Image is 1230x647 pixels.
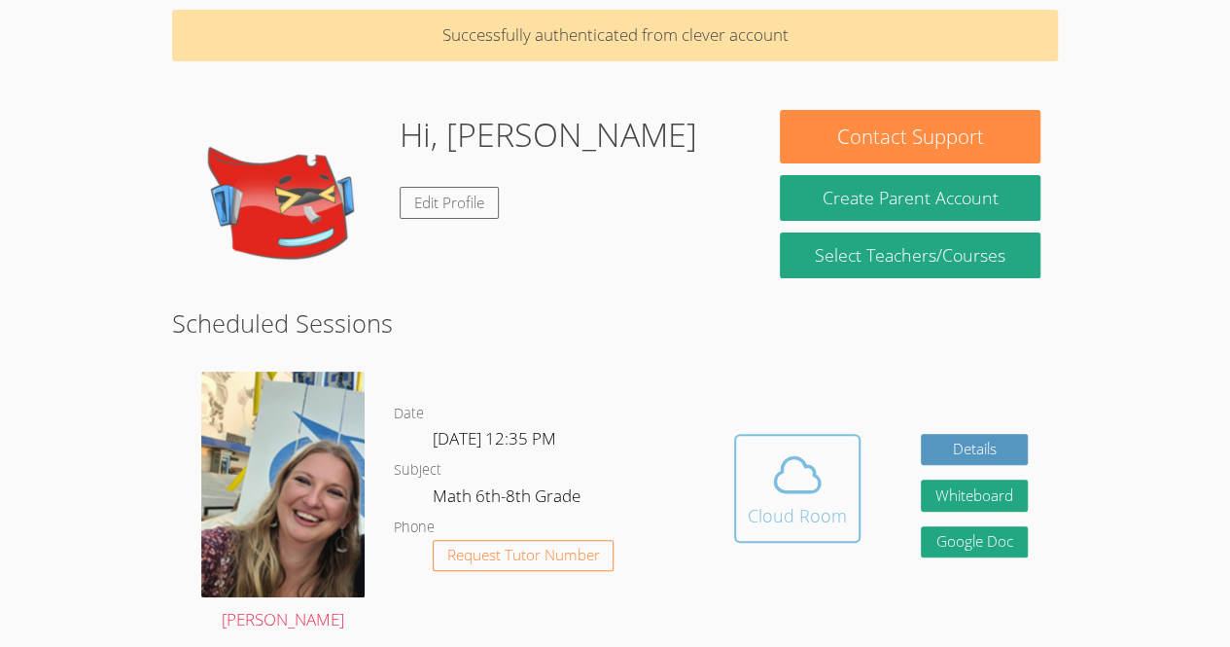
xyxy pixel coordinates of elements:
h1: Hi, [PERSON_NAME] [400,110,697,160]
a: Google Doc [921,526,1028,558]
button: Request Tutor Number [433,540,615,572]
button: Create Parent Account [780,175,1039,221]
button: Cloud Room [734,434,861,543]
a: Details [921,434,1028,466]
img: sarah.png [201,372,365,597]
button: Contact Support [780,110,1039,163]
dt: Subject [394,458,441,483]
h2: Scheduled Sessions [172,305,1058,341]
div: Cloud Room [748,502,847,529]
a: [PERSON_NAME] [201,372,365,634]
span: Request Tutor Number [447,548,600,562]
a: Edit Profile [400,187,499,219]
button: Whiteboard [921,480,1028,512]
span: [DATE] 12:35 PM [433,427,556,449]
p: Successfully authenticated from clever account [172,10,1058,61]
img: default.png [190,110,384,305]
dd: Math 6th-8th Grade [433,483,584,516]
a: Select Teachers/Courses [780,233,1039,278]
dt: Phone [394,516,435,540]
dt: Date [394,402,424,426]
